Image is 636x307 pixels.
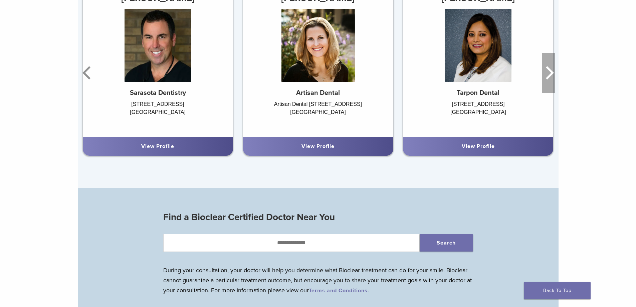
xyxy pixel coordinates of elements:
a: View Profile [141,143,174,150]
a: Terms and Conditions [309,287,368,294]
div: [STREET_ADDRESS] [GEOGRAPHIC_DATA] [403,100,553,130]
img: Dr. Hank Michael [125,9,191,82]
div: Artisan Dental [STREET_ADDRESS] [GEOGRAPHIC_DATA] [243,100,393,130]
button: Previous [81,53,94,93]
a: Back To Top [524,282,591,299]
strong: Tarpon Dental [457,89,499,97]
img: Dr. Mary Isaacs [281,9,355,82]
h3: Find a Bioclear Certified Doctor Near You [163,209,473,225]
a: View Profile [301,143,335,150]
p: During your consultation, your doctor will help you determine what Bioclear treatment can do for ... [163,265,473,295]
strong: Artisan Dental [296,89,340,97]
a: View Profile [462,143,495,150]
button: Next [542,53,555,93]
div: [STREET_ADDRESS] [GEOGRAPHIC_DATA] [83,100,233,130]
button: Search [420,234,473,252]
strong: Sarasota Dentistry [130,89,186,97]
img: Dr. Seema Amin [445,9,511,82]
